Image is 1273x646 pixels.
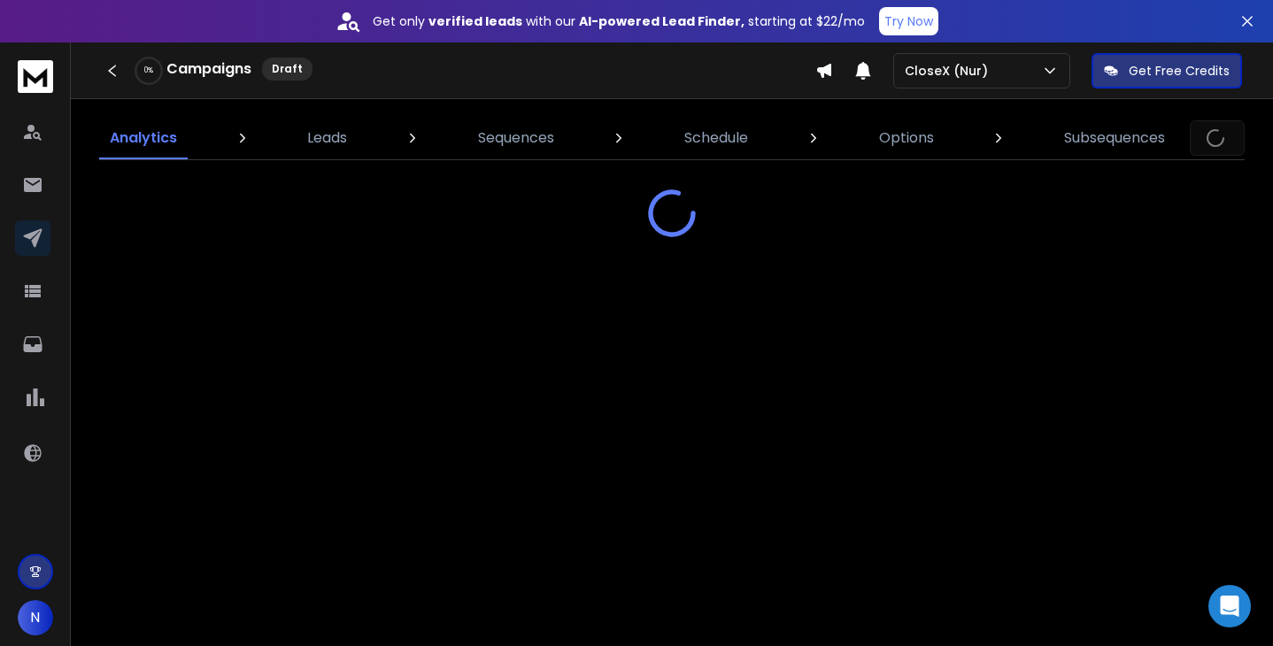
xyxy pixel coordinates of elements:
[428,12,522,30] strong: verified leads
[144,65,153,76] p: 0 %
[1053,117,1176,159] a: Subsequences
[478,127,554,149] p: Sequences
[262,58,312,81] div: Draft
[1064,127,1165,149] p: Subsequences
[110,127,177,149] p: Analytics
[674,117,759,159] a: Schedule
[879,127,934,149] p: Options
[18,600,53,635] button: N
[1208,585,1251,627] div: Open Intercom Messenger
[868,117,945,159] a: Options
[373,12,865,30] p: Get only with our starting at $22/mo
[879,7,938,35] button: Try Now
[307,127,347,149] p: Leads
[579,12,745,30] strong: AI-powered Lead Finder,
[884,12,933,30] p: Try Now
[166,58,251,80] h1: Campaigns
[18,60,53,93] img: logo
[1129,62,1230,80] p: Get Free Credits
[297,117,358,159] a: Leads
[684,127,748,149] p: Schedule
[1092,53,1242,88] button: Get Free Credits
[905,62,995,80] p: CloseX (Nur)
[467,117,565,159] a: Sequences
[99,117,188,159] a: Analytics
